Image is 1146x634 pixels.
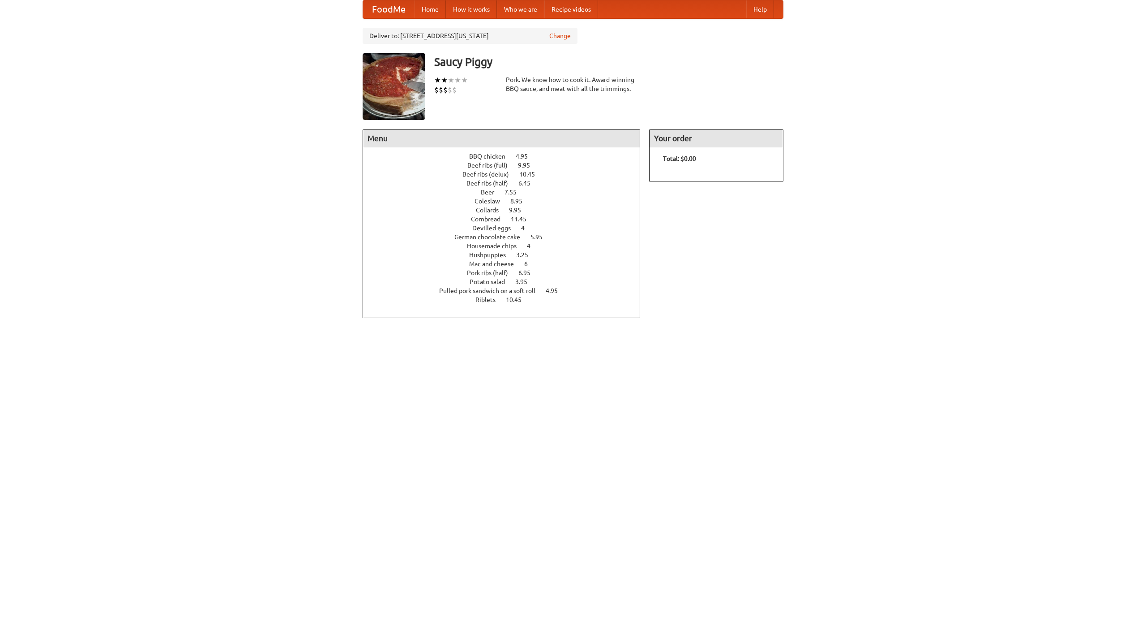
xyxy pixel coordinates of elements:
a: Beer 7.55 [481,189,533,196]
a: Help [746,0,774,18]
li: $ [448,85,452,95]
a: Recipe videos [544,0,598,18]
li: $ [434,85,439,95]
a: Riblets 10.45 [475,296,538,303]
span: BBQ chicken [469,153,514,160]
a: BBQ chicken 4.95 [469,153,544,160]
span: 3.95 [515,278,536,285]
li: ★ [461,75,468,85]
li: $ [443,85,448,95]
a: Potato salad 3.95 [470,278,544,285]
h3: Saucy Piggy [434,53,783,71]
span: Collards [476,207,508,214]
img: angular.jpg [363,53,425,120]
a: Beef ribs (delux) 10.45 [462,171,552,178]
span: Pulled pork sandwich on a soft roll [439,287,544,294]
a: Housemade chips 4 [467,242,547,250]
span: Cornbread [471,216,509,223]
span: 8.95 [510,198,531,205]
a: How it works [446,0,497,18]
a: Change [549,31,571,40]
span: Potato salad [470,278,514,285]
a: Home [415,0,446,18]
a: German chocolate cake 5.95 [454,233,559,241]
div: Deliver to: [STREET_ADDRESS][US_STATE] [363,28,577,44]
b: Total: $0.00 [663,155,696,162]
span: 11.45 [511,216,535,223]
span: Housemade chips [467,242,526,250]
a: Collards 9.95 [476,207,538,214]
span: Devilled eggs [472,224,520,232]
a: Pork ribs (half) 6.95 [467,269,547,276]
h4: Menu [363,129,640,147]
span: Beef ribs (delux) [462,171,518,178]
span: 9.95 [518,162,539,169]
a: Pulled pork sandwich on a soft roll 4.95 [439,287,574,294]
span: 4 [521,224,534,232]
li: ★ [454,75,461,85]
li: ★ [448,75,454,85]
span: 6.45 [518,180,539,187]
span: 6 [524,260,537,267]
span: Pork ribs (half) [467,269,517,276]
a: Cornbread 11.45 [471,216,543,223]
span: 5.95 [530,233,552,241]
a: Devilled eggs 4 [472,224,541,232]
li: ★ [441,75,448,85]
span: 10.45 [519,171,544,178]
a: Beef ribs (half) 6.45 [466,180,547,187]
span: Beef ribs (full) [467,162,517,169]
span: 6.95 [518,269,539,276]
span: 4.95 [516,153,537,160]
span: Beef ribs (half) [466,180,517,187]
span: 4 [527,242,539,250]
a: Hushpuppies 3.25 [469,251,545,259]
a: Who we are [497,0,544,18]
span: Beer [481,189,503,196]
span: German chocolate cake [454,233,529,241]
span: Hushpuppies [469,251,515,259]
a: Coleslaw 8.95 [475,198,539,205]
a: Mac and cheese 6 [469,260,544,267]
span: 3.25 [516,251,537,259]
li: $ [439,85,443,95]
li: $ [452,85,457,95]
span: Mac and cheese [469,260,523,267]
a: FoodMe [363,0,415,18]
h4: Your order [650,129,783,147]
a: Beef ribs (full) 9.95 [467,162,547,169]
span: 9.95 [509,207,530,214]
span: 7.55 [505,189,526,196]
span: Coleslaw [475,198,509,205]
span: 4.95 [546,287,567,294]
span: Riblets [475,296,505,303]
div: Pork. We know how to cook it. Award-winning BBQ sauce, and meat with all the trimmings. [506,75,640,93]
li: ★ [434,75,441,85]
span: 10.45 [506,296,530,303]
